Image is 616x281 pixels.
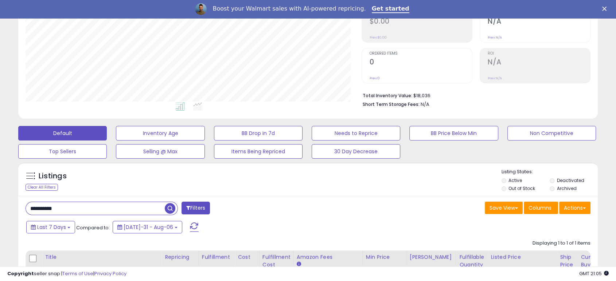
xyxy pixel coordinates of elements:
button: Columns [524,202,558,214]
div: Fulfillment Cost [262,253,291,269]
div: Ship Price [560,253,574,269]
img: Profile image for Adrian [195,3,207,15]
button: Selling @ Max [116,144,204,159]
button: Last 7 Days [26,221,75,233]
button: Save View [485,202,523,214]
div: Clear All Filters [26,184,58,191]
h2: N/A [488,58,590,68]
span: Columns [529,204,551,211]
h2: 0 [370,58,472,68]
a: Get started [372,5,409,13]
small: Prev: 0 [370,76,380,80]
button: Needs to Reprice [312,126,400,140]
span: [DATE]-31 - Aug-06 [124,223,173,231]
div: Min Price [366,253,403,261]
span: Last 7 Days [37,223,66,231]
a: Terms of Use [62,270,93,277]
button: Filters [182,202,210,214]
button: Top Sellers [18,144,107,159]
p: Listing States: [502,169,598,175]
span: Compared to: [76,224,110,231]
div: Close [602,7,609,11]
li: $18,036 [363,91,585,99]
small: Prev: N/A [488,35,502,40]
div: Amazon Fees [297,253,360,261]
div: seller snap | | [7,270,126,277]
strong: Copyright [7,270,34,277]
div: Displaying 1 to 1 of 1 items [533,240,590,247]
h2: N/A [488,17,590,27]
button: [DATE]-31 - Aug-06 [113,221,182,233]
h2: $0.00 [370,17,472,27]
div: Listed Price [491,253,554,261]
b: Total Inventory Value: [363,92,412,99]
button: Non Competitive [507,126,596,140]
button: BB Drop in 7d [214,126,303,140]
button: Items Being Repriced [214,144,303,159]
small: Prev: $0.00 [370,35,387,40]
span: N/A [421,101,429,108]
span: ROI [488,52,590,56]
a: Privacy Policy [94,270,126,277]
button: Default [18,126,107,140]
button: Inventory Age [116,126,204,140]
div: Boost your Walmart sales with AI-powered repricing. [213,5,366,12]
button: 30 Day Decrease [312,144,400,159]
small: Prev: N/A [488,76,502,80]
div: Title [45,253,159,261]
div: Fulfillment [202,253,231,261]
div: [PERSON_NAME] [410,253,453,261]
div: Cost [238,253,256,261]
button: BB Price Below Min [409,126,498,140]
div: Fulfillable Quantity [459,253,484,269]
span: Ordered Items [370,52,472,56]
button: Actions [559,202,590,214]
span: 2025-08-14 21:05 GMT [579,270,609,277]
h5: Listings [39,171,67,181]
label: Out of Stock [508,185,535,191]
label: Archived [557,185,577,191]
b: Short Term Storage Fees: [363,101,420,107]
div: Repricing [165,253,196,261]
label: Active [508,177,522,183]
label: Deactivated [557,177,584,183]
